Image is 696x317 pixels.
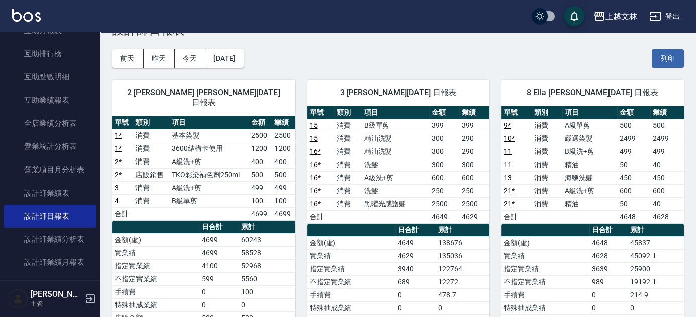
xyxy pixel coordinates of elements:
td: 2500 [459,197,489,210]
td: 指定實業績 [501,262,589,275]
td: 消費 [133,155,169,168]
td: 消費 [334,132,361,145]
td: 消費 [334,197,361,210]
td: 手續費 [307,288,395,301]
p: 主管 [31,299,82,308]
td: 消費 [133,181,169,194]
td: 100 [272,194,295,207]
td: 399 [429,119,459,132]
span: 2 [PERSON_NAME] [PERSON_NAME][DATE] 日報表 [124,88,283,108]
td: 4648 [617,210,651,223]
td: 特殊抽成業績 [112,298,199,311]
td: 0 [199,298,239,311]
td: 290 [459,145,489,158]
th: 單號 [501,106,531,119]
td: 0 [395,288,436,301]
th: 業績 [650,106,684,119]
td: 4699 [199,246,239,259]
a: 互助點數明細 [4,65,96,88]
td: 金額(虛) [501,236,589,249]
td: 478.7 [436,288,489,301]
td: 100 [239,285,295,298]
td: 4628 [589,249,628,262]
button: 登出 [645,7,684,26]
td: 500 [272,168,295,181]
td: A級洗+剪 [562,184,617,197]
th: 金額 [429,106,459,119]
td: 0 [395,301,436,314]
th: 類別 [133,116,169,129]
td: 精油 [562,197,617,210]
td: 海鹽洗髮 [562,171,617,184]
td: 25900 [628,262,684,275]
td: A級洗+剪 [169,155,249,168]
td: 4649 [395,236,436,249]
td: 不指定實業績 [112,272,199,285]
td: 499 [249,181,272,194]
td: 0 [589,288,628,301]
th: 項目 [562,106,617,119]
td: 58528 [239,246,295,259]
a: 互助業績報表 [4,89,96,112]
td: 手續費 [112,285,199,298]
a: 設計師業績月報表 [4,251,96,274]
td: 138676 [436,236,489,249]
button: 今天 [175,49,206,68]
th: 日合計 [589,224,628,237]
img: Logo [12,9,41,22]
td: 290 [459,132,489,145]
td: 4699 [199,233,239,246]
td: 黑曜光感護髮 [362,197,430,210]
td: 19192.1 [628,275,684,288]
td: 600 [459,171,489,184]
td: 0 [436,301,489,314]
td: 399 [459,119,489,132]
td: 600 [650,184,684,197]
td: 基本染髮 [169,129,249,142]
a: 設計師業績分析表 [4,228,96,251]
td: TKO彩染補色劑250ml [169,168,249,181]
td: 300 [459,158,489,171]
td: 不指定實業績 [307,275,395,288]
th: 累計 [436,224,489,237]
td: 3600結構卡使用 [169,142,249,155]
a: 設計師業績表 [4,182,96,205]
td: 特殊抽成業績 [501,301,589,314]
button: [DATE] [205,49,243,68]
td: 300 [429,158,459,171]
th: 項目 [169,116,249,129]
td: 指定實業績 [307,262,395,275]
td: 400 [272,155,295,168]
td: 精油洗髮 [362,145,430,158]
td: 消費 [532,119,562,132]
div: 上越文林 [605,10,637,23]
td: 合計 [112,207,133,220]
button: save [564,6,584,26]
td: B級單剪 [362,119,430,132]
td: 嚴選染髮 [562,132,617,145]
td: 1200 [272,142,295,155]
td: 4649 [429,210,459,223]
td: 135036 [436,249,489,262]
td: 實業績 [307,249,395,262]
td: 599 [199,272,239,285]
td: 2499 [650,132,684,145]
a: 營業項目月分析表 [4,158,96,181]
th: 類別 [334,106,361,119]
td: 100 [249,194,272,207]
td: 60243 [239,233,295,246]
td: 消費 [133,129,169,142]
td: 不指定實業績 [501,275,589,288]
td: 4699 [272,207,295,220]
td: A級洗+剪 [362,171,430,184]
th: 業績 [272,116,295,129]
td: 消費 [334,145,361,158]
th: 日合計 [199,221,239,234]
th: 單號 [112,116,133,129]
td: 精油 [562,158,617,171]
td: 499 [272,181,295,194]
span: 3 [PERSON_NAME][DATE] 日報表 [319,88,478,98]
th: 業績 [459,106,489,119]
h5: [PERSON_NAME] [31,289,82,299]
td: 989 [589,275,628,288]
